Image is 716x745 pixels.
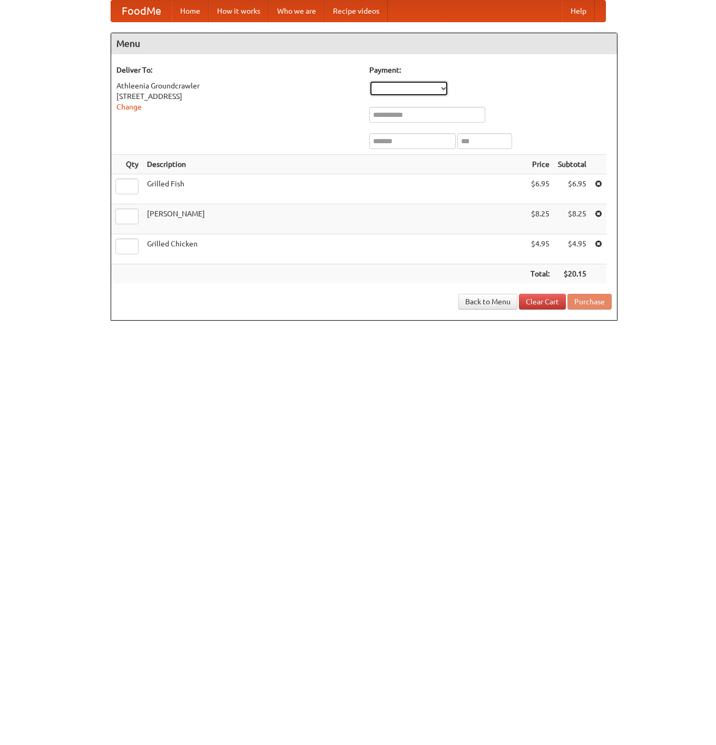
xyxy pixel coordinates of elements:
th: Total: [526,264,554,284]
td: [PERSON_NAME] [143,204,526,234]
a: Who we are [269,1,325,22]
a: Clear Cart [519,294,566,310]
td: $4.95 [554,234,591,264]
a: FoodMe [111,1,172,22]
div: [STREET_ADDRESS] [116,91,359,102]
td: Grilled Fish [143,174,526,204]
h4: Menu [111,33,617,54]
div: Athleenia Groundcrawler [116,81,359,91]
td: Grilled Chicken [143,234,526,264]
td: $6.95 [554,174,591,204]
a: Back to Menu [458,294,517,310]
td: $4.95 [526,234,554,264]
th: Description [143,155,526,174]
th: $20.15 [554,264,591,284]
a: How it works [209,1,269,22]
h5: Payment: [369,65,612,75]
a: Change [116,103,142,111]
th: Price [526,155,554,174]
td: $8.25 [526,204,554,234]
h5: Deliver To: [116,65,359,75]
th: Subtotal [554,155,591,174]
button: Purchase [567,294,612,310]
a: Help [562,1,595,22]
a: Recipe videos [325,1,388,22]
a: Home [172,1,209,22]
td: $6.95 [526,174,554,204]
td: $8.25 [554,204,591,234]
th: Qty [111,155,143,174]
